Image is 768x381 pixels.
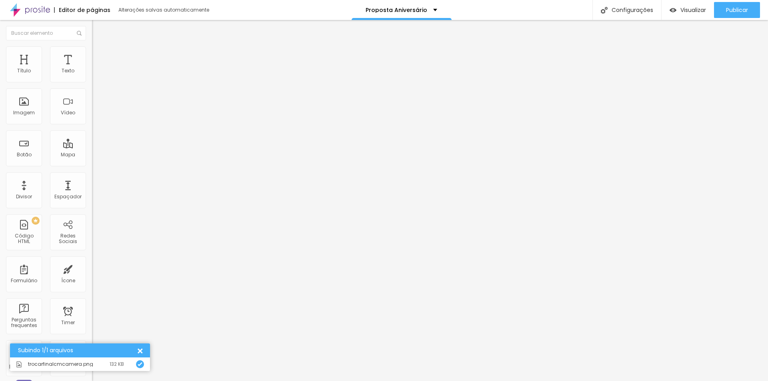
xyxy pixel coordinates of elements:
div: Timer [61,320,75,325]
div: 132 KB [110,362,124,367]
img: Icone [77,31,82,36]
div: Mapa [61,152,75,158]
span: trocarfinalcmcamera.png [28,362,93,367]
div: Botão [17,152,32,158]
img: Icone [601,7,608,14]
div: Título [17,68,31,74]
div: Vídeo [61,110,75,116]
p: Proposta Aniversário [366,7,427,13]
div: Divisor [16,194,32,199]
div: Redes Sociais [52,233,84,245]
iframe: Editor [92,20,768,381]
span: Publicar [726,7,748,13]
img: Icone [138,362,142,367]
button: Publicar [714,2,760,18]
button: Visualizar [662,2,714,18]
div: Imagem [13,110,35,116]
div: Código HTML [8,233,40,245]
div: Ícone [61,278,75,283]
input: Buscar elemento [6,26,86,40]
span: Visualizar [680,7,706,13]
div: Formulário [11,278,37,283]
div: Perguntas frequentes [8,317,40,329]
div: Texto [62,68,74,74]
div: Espaçador [54,194,82,199]
img: Icone [16,361,22,367]
img: view-1.svg [670,7,676,14]
div: Alterações salvas automaticamente [118,8,210,12]
div: Editor de páginas [54,7,110,13]
div: Botão de pagamento [8,357,40,369]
